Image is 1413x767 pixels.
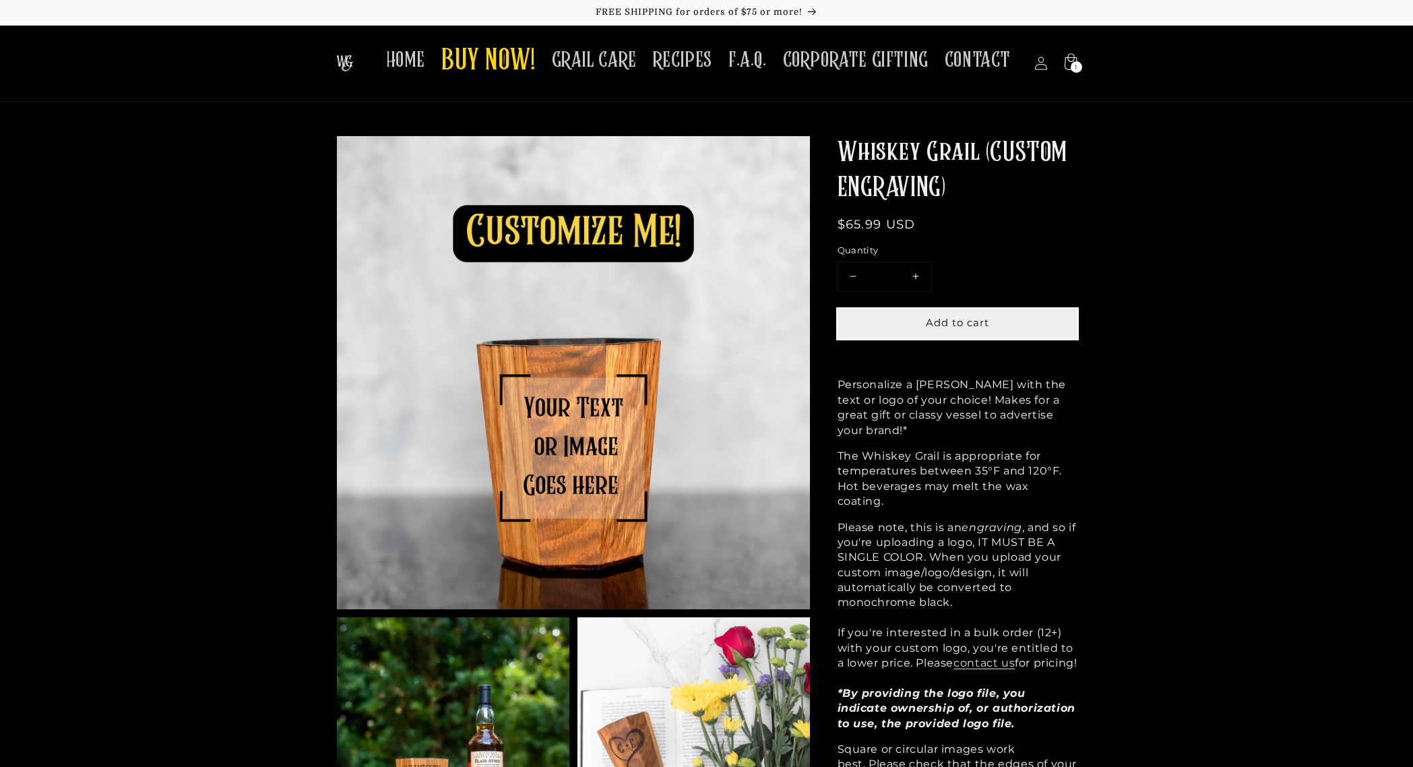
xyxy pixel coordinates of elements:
p: FREE SHIPPING for orders of $75 or more! [13,7,1400,18]
label: Quantity [838,244,1077,257]
a: CORPORATE GIFTING [775,39,937,82]
span: F.A.Q. [728,47,767,73]
span: Add to cart [926,316,989,329]
p: Personalize a [PERSON_NAME] with the text or logo of your choice! Makes for a great gift or class... [838,377,1077,438]
p: Please note, this is an , and so if you're uploading a logo, IT MUST BE A SINGLE COLOR. When you ... [838,520,1077,731]
span: 1 [1075,61,1077,73]
a: CONTACT [937,39,1019,82]
span: CORPORATE GIFTING [783,47,929,73]
span: $65.99 USD [838,217,916,232]
a: F.A.Q. [720,39,775,82]
a: RECIPES [645,39,720,82]
span: HOME [386,47,425,73]
span: GRAIL CARE [552,47,637,73]
em: engraving [962,521,1022,534]
a: GRAIL CARE [544,39,645,82]
img: The Whiskey Grail [336,55,353,71]
button: Add to cart [838,309,1077,339]
span: BUY NOW! [441,43,536,80]
span: CONTACT [945,47,1011,73]
span: The Whiskey Grail is appropriate for temperatures between 35°F and 120°F. Hot beverages may melt ... [838,450,1063,508]
a: BUY NOW! [433,35,544,88]
a: contact us [953,656,1015,669]
em: *By providing the logo file, you indicate ownership of, or authorization to use, the provided log... [838,687,1075,730]
h1: Whiskey Grail (CUSTOM ENGRAVING) [838,135,1077,206]
a: HOME [378,39,433,82]
span: RECIPES [653,47,712,73]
